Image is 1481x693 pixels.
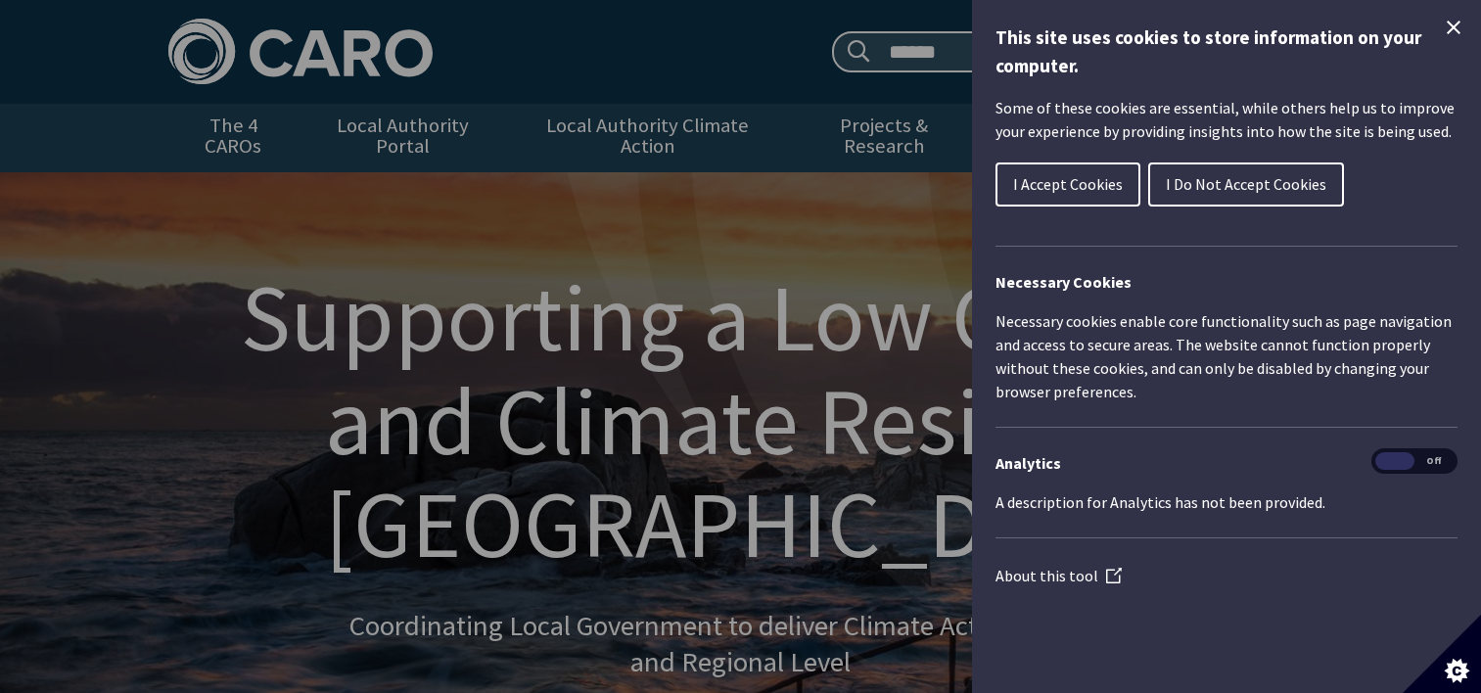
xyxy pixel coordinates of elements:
[995,23,1458,80] h1: This site uses cookies to store information on your computer.
[995,96,1458,143] p: Some of these cookies are essential, while others help us to improve your experience by providing...
[995,162,1140,207] button: I Accept Cookies
[995,309,1458,403] p: Necessary cookies enable core functionality such as page navigation and access to secure areas. T...
[995,270,1458,294] h2: Necessary Cookies
[1414,452,1454,471] span: Off
[1166,174,1326,194] span: I Do Not Accept Cookies
[1013,174,1123,194] span: I Accept Cookies
[1442,16,1465,39] button: Close Cookie Control
[995,490,1458,514] p: A description for Analytics has not been provided.
[995,566,1122,585] a: About this tool
[1375,452,1414,471] span: On
[995,451,1458,475] h3: Analytics
[1148,162,1344,207] button: I Do Not Accept Cookies
[1403,615,1481,693] button: Set cookie preferences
